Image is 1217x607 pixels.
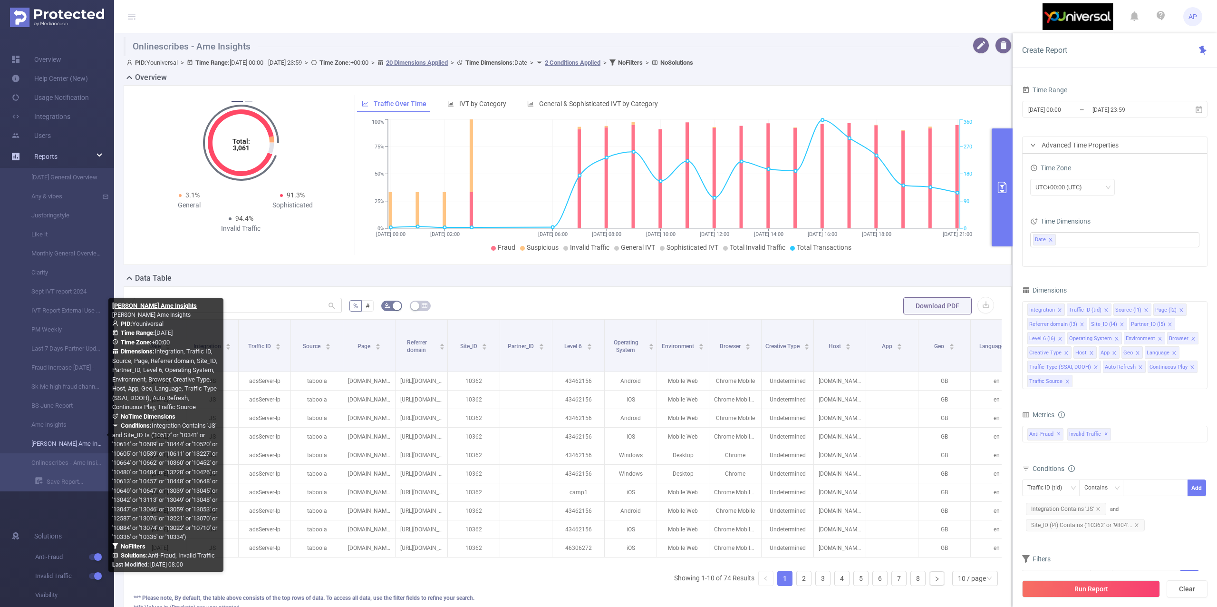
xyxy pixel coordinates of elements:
div: Site_ID (l4) [1091,318,1117,331]
li: 5 [853,571,869,586]
u: 20 Dimensions Applied [386,59,448,66]
a: Integrations [11,107,70,126]
i: icon: caret-down [804,346,810,349]
i: icon: close [1179,308,1184,313]
div: Sort [225,342,231,348]
span: Date [465,59,527,66]
div: Sort [325,342,331,348]
span: AP [1188,7,1197,26]
tspan: [DATE] 14:00 [753,231,783,237]
tspan: 0 [964,225,966,232]
a: Usage Notification [11,88,89,107]
button: Clear [1167,580,1207,597]
span: Host [829,343,842,350]
span: IVT by Category [459,100,506,108]
span: Time Range [1022,86,1067,94]
span: 94.4% [235,215,253,222]
p: Undetermined [762,391,813,409]
button: Download PDF [903,297,972,314]
p: taboola [291,391,343,409]
span: General IVT [621,244,655,251]
span: Visibility [35,586,114,605]
a: Sk Me high fraud channels [19,377,103,396]
div: Sort [648,342,654,348]
i: icon: caret-down [539,346,544,349]
a: Onlinescribes - Ame Insights [19,453,103,472]
i: icon: close [1048,237,1053,243]
div: Sort [804,342,810,348]
a: 5 [854,571,868,586]
li: Operating System [1067,332,1122,344]
li: Partner_ID (l5) [1129,318,1175,330]
div: Language [1147,347,1169,359]
tspan: [DATE] 18:00 [861,231,891,237]
i: icon: caret-up [276,342,281,345]
div: UTC+00:00 (UTC) [1035,179,1089,195]
li: Traffic ID (tid) [1067,303,1111,316]
li: 8 [910,571,926,586]
tspan: [DATE] 12:00 [700,231,729,237]
span: Level 6 [564,343,583,350]
span: Referrer domain [407,339,427,353]
a: Clarity [19,263,103,282]
span: Suspicious [527,244,559,251]
i: icon: down [986,576,992,582]
tspan: Total: [232,137,250,145]
a: 4 [835,571,849,586]
span: > [643,59,652,66]
span: Partner_ID [508,343,535,350]
span: Dimensions [1022,286,1067,294]
tspan: 25% [375,198,384,205]
i: icon: caret-up [745,342,751,345]
tspan: [DATE] 16:00 [808,231,837,237]
a: 3 [816,571,830,586]
p: Undetermined [762,372,813,390]
button: 2 [245,101,252,102]
span: Create Report [1022,46,1067,55]
span: > [302,59,311,66]
li: Geo [1121,346,1143,359]
i: icon: caret-down [897,346,902,349]
li: Language [1145,346,1179,359]
input: End date [1091,103,1169,116]
i: icon: down [1114,485,1120,492]
span: % [353,302,358,310]
div: Sort [482,342,487,348]
span: Traffic ID [248,343,272,350]
div: Sort [745,342,751,348]
div: Level 6 (l6) [1029,333,1055,345]
li: Date [1033,234,1056,245]
i: icon: close [1114,336,1119,342]
div: ≥ [1095,570,1105,586]
i: icon: caret-down [745,346,751,349]
div: App [1101,347,1110,359]
p: [DOMAIN_NAME] [343,391,395,409]
span: Operating System [614,339,638,353]
span: > [368,59,377,66]
a: Sept IVT report 2024 [19,282,103,301]
span: # [366,302,370,310]
p: Android [605,372,657,390]
span: Solutions [34,527,62,546]
div: Auto Refresh [1105,361,1136,373]
i: icon: caret-down [949,346,954,349]
span: Reports [34,153,58,160]
tspan: 360 [964,119,972,126]
i: icon: down [1105,185,1111,191]
b: PID: [121,320,132,327]
span: ✕ [1057,429,1061,440]
button: 1 [232,101,243,102]
div: Sort [275,342,281,348]
tspan: 90 [964,198,969,205]
i: icon: caret-up [539,342,544,345]
span: Date [1035,235,1046,245]
h1: Onlinescribes - Ame Insights [124,37,959,56]
span: Invalid Traffic [570,244,609,251]
li: Source (l1) [1113,303,1151,316]
a: Help Center (New) [11,69,88,88]
b: Time Dimensions : [465,59,514,66]
div: Page (l2) [1155,304,1177,316]
i: icon: caret-up [699,342,704,345]
i: icon: caret-up [949,342,954,345]
span: Anti-Fraud [35,548,114,567]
